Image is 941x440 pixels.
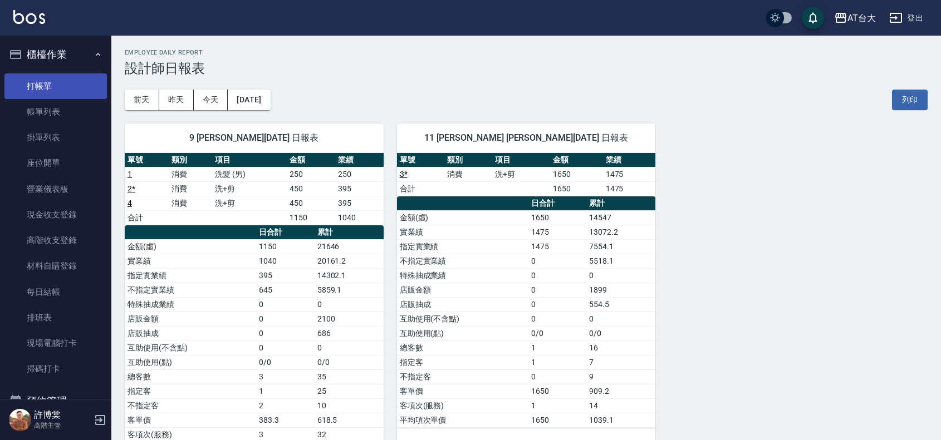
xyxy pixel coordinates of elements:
td: 0 [256,312,314,326]
td: 1040 [335,210,384,225]
td: 客單價 [125,413,256,427]
a: 營業儀表板 [4,176,107,202]
td: 1475 [528,225,586,239]
td: 1 [256,384,314,398]
td: 0/0 [315,355,384,369]
td: 1039.1 [586,413,655,427]
td: 指定實業績 [125,268,256,283]
td: 1899 [586,283,655,297]
th: 金額 [550,153,603,167]
td: 1475 [603,167,656,181]
td: 0/0 [256,355,314,369]
h2: Employee Daily Report [125,49,928,56]
a: 帳單列表 [4,99,107,125]
a: 4 [128,199,132,207]
th: 累計 [586,196,655,211]
td: 店販金額 [125,312,256,326]
td: 店販抽成 [397,297,528,312]
a: 掛單列表 [4,125,107,150]
td: 35 [315,369,384,384]
td: 洗髮 (男) [212,167,287,181]
td: 金額(虛) [125,239,256,254]
td: 2100 [315,312,384,326]
td: 13072.2 [586,225,655,239]
td: 909.2 [586,384,655,398]
td: 消費 [169,181,213,196]
th: 業績 [603,153,656,167]
td: 特殊抽成業績 [397,268,528,283]
td: 0 [528,297,586,312]
td: 客單價 [397,384,528,398]
td: 實業績 [397,225,528,239]
th: 項目 [212,153,287,167]
td: 20161.2 [315,254,384,268]
a: 現場電腦打卡 [4,330,107,356]
th: 單號 [397,153,445,167]
td: 1150 [287,210,335,225]
table: a dense table [397,196,656,428]
td: 不指定客 [397,369,528,384]
td: 0 [528,312,586,326]
a: 1 [128,170,132,179]
td: 總客數 [397,340,528,355]
a: 高階收支登錄 [4,228,107,253]
td: 總客數 [125,369,256,384]
td: 互助使用(點) [397,326,528,340]
a: 掃碼打卡 [4,356,107,382]
td: 合計 [397,181,445,196]
td: 14547 [586,210,655,225]
td: 客項次(服務) [397,398,528,413]
th: 日合計 [256,225,314,240]
td: 店販金額 [397,283,528,297]
a: 現金收支登錄 [4,202,107,228]
td: 0 [528,283,586,297]
td: 1 [528,340,586,355]
td: 554.5 [586,297,655,312]
button: AT台大 [830,7,880,29]
button: 預約管理 [4,387,107,416]
td: 0 [586,312,655,326]
td: 395 [256,268,314,283]
td: 1040 [256,254,314,268]
th: 金額 [287,153,335,167]
button: 列印 [892,90,928,110]
td: 1650 [550,181,603,196]
td: 平均項次單價 [397,413,528,427]
td: 395 [335,196,384,210]
td: 1 [528,398,586,413]
td: 合計 [125,210,169,225]
td: 14302.1 [315,268,384,283]
td: 金額(虛) [397,210,528,225]
img: Person [9,409,31,431]
table: a dense table [125,153,384,225]
td: 686 [315,326,384,340]
button: save [802,7,824,29]
td: 0 [528,369,586,384]
td: 450 [287,196,335,210]
a: 材料自購登錄 [4,253,107,279]
td: 指定客 [125,384,256,398]
td: 0 [315,340,384,355]
td: 450 [287,181,335,196]
th: 類別 [169,153,213,167]
td: 0 [315,297,384,312]
h5: 許博棠 [34,409,91,421]
td: 7554.1 [586,239,655,254]
a: 排班表 [4,305,107,330]
td: 特殊抽成業績 [125,297,256,312]
td: 0 [528,268,586,283]
td: 5859.1 [315,283,384,297]
button: 登出 [885,8,928,28]
p: 高階主管 [34,421,91,431]
button: 前天 [125,90,159,110]
td: 洗+剪 [212,181,287,196]
td: 互助使用(不含點) [397,312,528,326]
span: 11 [PERSON_NAME] [PERSON_NAME][DATE] 日報表 [410,132,643,144]
td: 0 [256,326,314,340]
td: 互助使用(點) [125,355,256,369]
td: 互助使用(不含點) [125,340,256,355]
td: 消費 [169,196,213,210]
td: 383.3 [256,413,314,427]
td: 實業績 [125,254,256,268]
td: 1650 [550,167,603,181]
